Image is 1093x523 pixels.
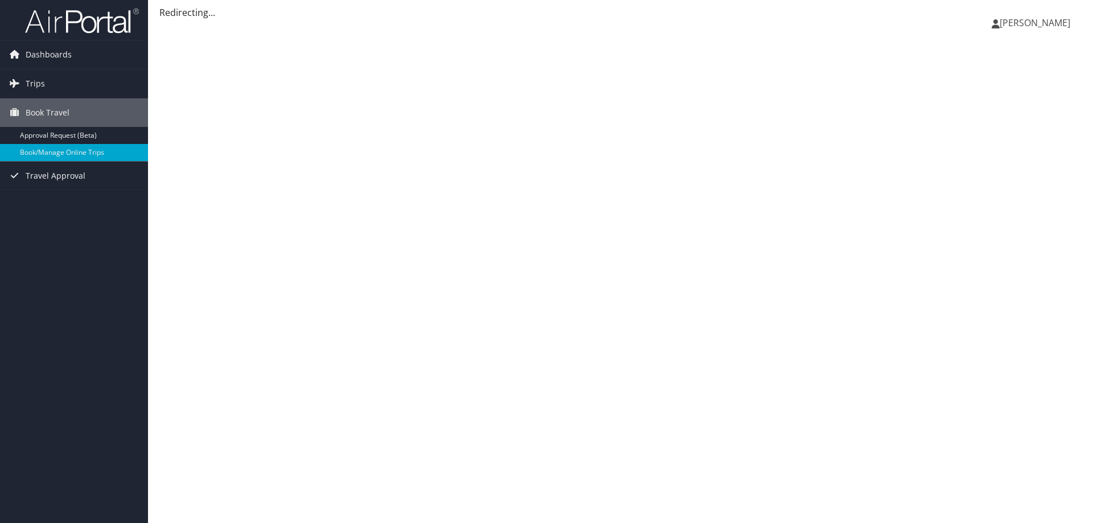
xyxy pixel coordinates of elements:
[25,7,139,34] img: airportal-logo.png
[26,40,72,69] span: Dashboards
[992,6,1082,40] a: [PERSON_NAME]
[26,69,45,98] span: Trips
[26,98,69,127] span: Book Travel
[26,162,85,190] span: Travel Approval
[159,6,1082,19] div: Redirecting...
[1000,17,1070,29] span: [PERSON_NAME]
